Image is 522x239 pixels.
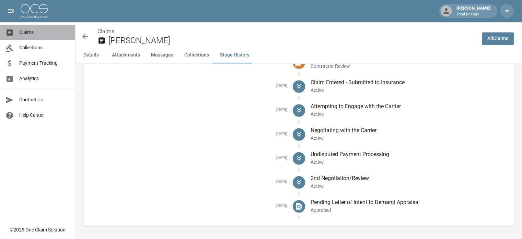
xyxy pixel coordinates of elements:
[89,203,287,209] h5: [DATE]
[89,84,287,89] h5: [DATE]
[311,198,509,206] p: Pending Letter of Intent to Demand Appraisal
[89,155,287,161] h5: [DATE]
[311,63,509,70] p: Contractor Review
[311,102,509,111] p: Attempting to Engage with the Carrier
[97,27,476,36] nav: breadcrumb
[456,12,490,17] p: Total Restore
[311,183,509,189] p: Active
[106,47,146,63] button: Attachments
[311,206,509,213] p: Appraisal
[89,131,287,137] h5: [DATE]
[19,60,70,67] span: Payment Tracking
[311,111,509,117] p: Active
[179,47,214,63] button: Collections
[19,112,70,119] span: Help Center
[19,29,70,36] span: Claims
[311,159,509,165] p: Active
[311,174,509,183] p: 2nd Negotiation/Review
[4,4,18,18] button: open drawer
[146,47,179,63] button: Messages
[311,78,509,87] p: Claim Entered - Submitted to Insurance
[311,150,509,159] p: Undisputed Payment Processing
[21,4,48,18] img: ocs-logo-white-transparent.png
[454,5,493,17] div: [PERSON_NAME]
[311,126,509,135] p: Negotiating with the Carrier
[89,179,287,185] h5: [DATE]
[10,226,66,233] div: © 2025 One Claim Solution
[19,75,70,82] span: Analytics
[19,96,70,103] span: Contact Us
[97,28,114,35] a: Claims
[76,47,522,63] div: anchor tabs
[76,47,106,63] button: Details
[19,44,70,51] span: Collections
[89,108,287,113] h5: [DATE]
[482,32,514,45] a: AllClaims
[108,36,476,46] h2: [PERSON_NAME]
[214,47,255,63] button: Stage History
[311,135,509,141] p: Active
[311,87,509,93] p: Active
